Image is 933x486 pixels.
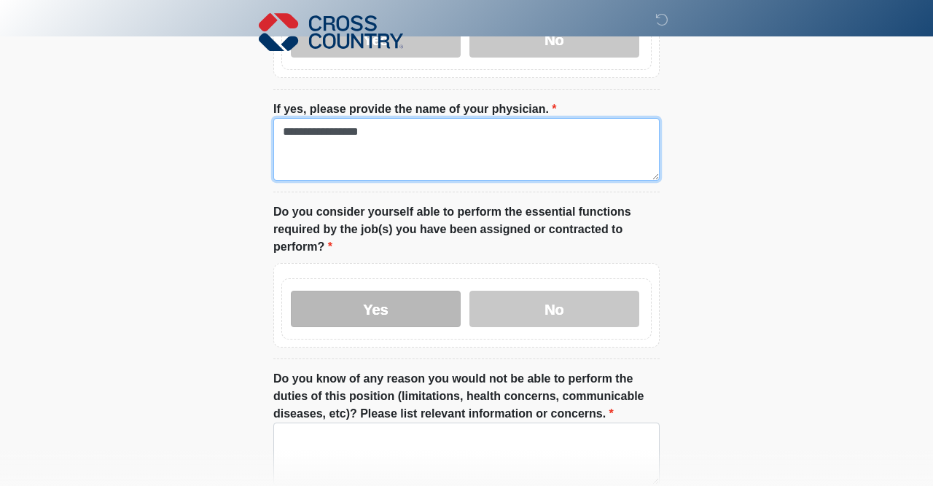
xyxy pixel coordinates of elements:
[469,291,639,327] label: No
[291,291,461,327] label: Yes
[259,11,403,53] img: Cross Country Logo
[273,370,660,423] label: Do you know of any reason you would not be able to perform the duties of this position (limitatio...
[273,101,557,118] label: If yes, please provide the name of your physician.
[273,203,660,256] label: Do you consider yourself able to perform the essential functions required by the job(s) you have ...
